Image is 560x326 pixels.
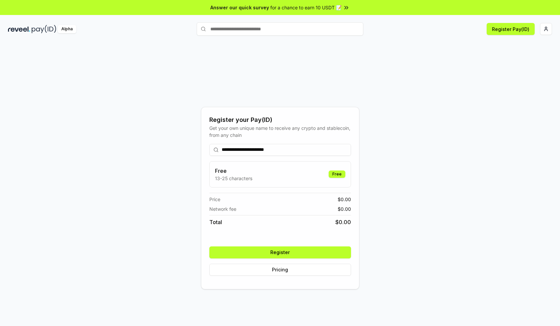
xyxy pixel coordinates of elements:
span: $ 0.00 [338,205,351,212]
span: $ 0.00 [338,196,351,203]
span: for a chance to earn 10 USDT 📝 [270,4,342,11]
div: Alpha [58,25,76,33]
img: pay_id [32,25,56,33]
div: Get your own unique name to receive any crypto and stablecoin, from any chain [209,125,351,139]
div: Free [329,170,345,178]
p: 13-25 characters [215,175,252,182]
img: reveel_dark [8,25,30,33]
span: $ 0.00 [335,218,351,226]
span: Price [209,196,220,203]
span: Answer our quick survey [210,4,269,11]
span: Network fee [209,205,236,212]
span: Total [209,218,222,226]
button: Register [209,246,351,258]
button: Pricing [209,264,351,276]
div: Register your Pay(ID) [209,115,351,125]
button: Register Pay(ID) [487,23,535,35]
h3: Free [215,167,252,175]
